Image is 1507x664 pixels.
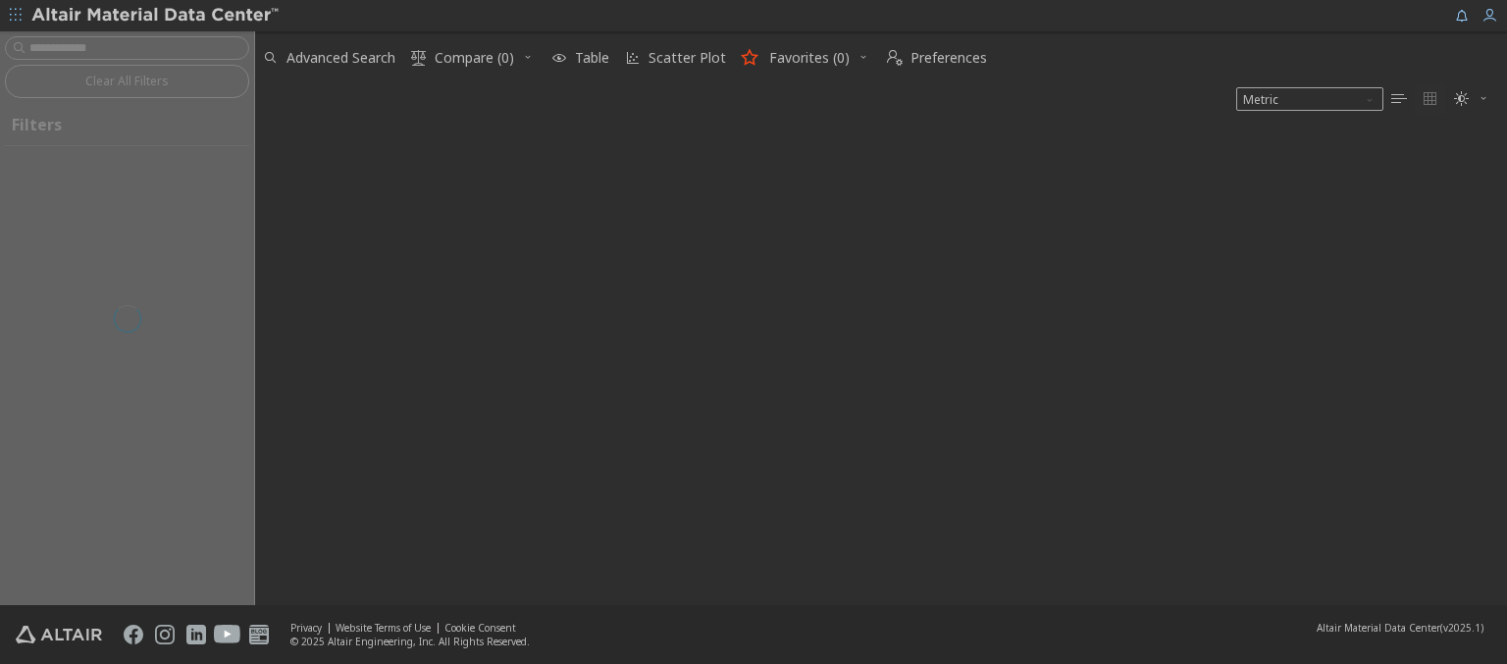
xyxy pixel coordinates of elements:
[1317,621,1483,635] div: (v2025.1)
[435,51,514,65] span: Compare (0)
[1236,87,1383,111] div: Unit System
[1446,83,1497,115] button: Theme
[1383,83,1415,115] button: Table View
[1236,87,1383,111] span: Metric
[290,621,322,635] a: Privacy
[887,50,903,66] i: 
[1415,83,1446,115] button: Tile View
[910,51,987,65] span: Preferences
[336,621,431,635] a: Website Terms of Use
[649,51,726,65] span: Scatter Plot
[286,51,395,65] span: Advanced Search
[411,50,427,66] i: 
[1423,91,1438,107] i: 
[1391,91,1407,107] i: 
[290,635,530,648] div: © 2025 Altair Engineering, Inc. All Rights Reserved.
[31,6,282,26] img: Altair Material Data Center
[1317,621,1440,635] span: Altair Material Data Center
[1454,91,1470,107] i: 
[575,51,609,65] span: Table
[769,51,850,65] span: Favorites (0)
[444,621,516,635] a: Cookie Consent
[16,626,102,643] img: Altair Engineering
